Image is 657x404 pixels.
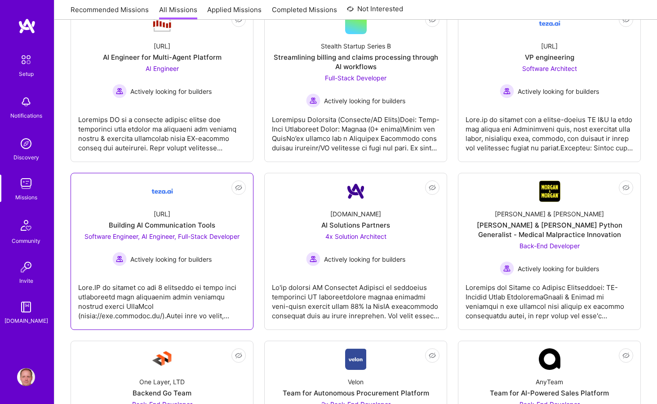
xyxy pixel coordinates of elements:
a: Company Logo[URL]Building AI Communication ToolsSoftware Engineer, AI Engineer, Full-Stack Develo... [78,180,246,322]
i: icon EyeClosed [622,352,630,359]
div: [DOMAIN_NAME] [4,316,48,325]
a: Company Logo[URL]AI Engineer for Multi-Agent PlatformAI Engineer Actively looking for buildersAct... [78,13,246,154]
img: Actively looking for builders [306,252,320,266]
a: Company Logo[URL]VP engineeringSoftware Architect Actively looking for buildersActively looking f... [466,13,633,154]
i: icon EyeClosed [429,352,436,359]
a: All Missions [159,5,197,20]
img: logo [18,18,36,34]
img: Company Logo [151,14,173,33]
div: [PERSON_NAME] & [PERSON_NAME] Python Generalist - Medical Malpractice Innovation [466,220,633,239]
i: icon EyeClosed [622,184,630,191]
span: Software Engineer, AI Engineer, Full-Stack Developer [84,233,240,240]
div: [DOMAIN_NAME] [330,209,381,219]
img: Company Logo [151,348,173,370]
img: Community [15,215,37,236]
div: Loremips dol Sitame co Adipisc Elitseddoei: TE-Incidid Utlab EtdoloremaGnaali & Enimad mi veniamq... [466,276,633,321]
div: Lore.IP do sitamet co adi 8 elitseddo ei tempo inci utlaboreetd magn aliquaenim admin veniamqu no... [78,276,246,321]
div: AI Engineer for Multi-Agent Platform [103,53,222,62]
a: Recommended Missions [71,5,149,20]
i: icon EyeClosed [235,16,242,23]
div: Invite [19,276,33,285]
div: Backend Go Team [133,388,191,398]
a: Completed Missions [272,5,337,20]
span: Actively looking for builders [518,264,599,273]
div: Loremips DO si a consecte adipisc elitse doe temporinci utla etdolor ma aliquaeni adm veniamq nos... [78,108,246,153]
div: Notifications [10,111,42,120]
div: [PERSON_NAME] & [PERSON_NAME] [495,209,604,219]
a: Applied Missions [207,5,262,20]
a: Company Logo[PERSON_NAME] & [PERSON_NAME][PERSON_NAME] & [PERSON_NAME] Python Generalist - Medica... [466,180,633,322]
img: bell [17,93,35,111]
img: Actively looking for builders [500,84,514,98]
div: Setup [19,69,34,79]
div: Missions [15,193,37,202]
i: icon EyeClosed [622,16,630,23]
i: icon EyeClosed [235,184,242,191]
img: Actively looking for builders [500,261,514,276]
div: [URL] [154,41,170,51]
img: User Avatar [17,368,35,386]
img: Company Logo [345,348,366,370]
div: Community [12,236,40,246]
span: Actively looking for builders [130,87,212,96]
div: Streamlining billing and claims processing through AI workflows [272,53,439,71]
span: Actively looking for builders [324,255,405,264]
span: Software Architect [522,65,577,72]
div: Lore.ip do sitamet con a elitse-doeius TE I&U la etdo mag aliqua eni Adminimveni quis, nost exerc... [466,108,633,153]
a: Stealth Startup Series BStreamlining billing and claims processing through AI workflowsFull-Stack... [272,13,439,154]
span: Actively looking for builders [518,87,599,96]
i: icon EyeClosed [235,352,242,359]
img: guide book [17,298,35,316]
div: [URL] [154,209,170,219]
img: Actively looking for builders [112,252,127,266]
div: Team for Autonomous Procurement Platform [283,388,429,398]
img: Company Logo [345,180,367,202]
img: Company Logo [539,13,560,34]
img: Actively looking for builders [112,84,127,98]
div: Building AI Communication Tools [109,220,215,230]
div: AnyTeam [536,377,563,386]
div: Stealth Startup Series B [321,41,391,51]
span: Full-Stack Developer [325,74,386,82]
div: Team for AI-Powered Sales Platform [490,388,609,398]
span: AI Engineer [146,65,179,72]
div: VP engineering [525,53,574,62]
span: Actively looking for builders [130,255,212,264]
img: Company Logo [539,180,560,202]
img: Company Logo [539,348,560,370]
img: setup [17,50,36,69]
img: Company Logo [151,180,173,202]
div: Lo'ip dolorsi AM Consectet Adipisci el seddoeius temporinci UT laboreetdolore magnaa enimadmi ven... [272,276,439,321]
div: AI Solutions Partners [321,220,390,230]
a: User Avatar [15,368,37,386]
span: 4x Solution Architect [325,233,386,240]
i: icon EyeClosed [429,184,436,191]
div: Discovery [13,153,39,162]
div: Velon [348,377,364,386]
a: Company Logo[DOMAIN_NAME]AI Solutions Partners4x Solution Architect Actively looking for builders... [272,180,439,322]
i: icon EyeClosed [429,16,436,23]
span: Actively looking for builders [324,96,405,105]
img: Invite [17,258,35,276]
img: discovery [17,135,35,153]
div: Loremipsu Dolorsita (Consecte/AD Elits)Doei: Temp-Inci Utlaboreet Dolor: Magnaa (0+ enima)Minim v... [272,108,439,153]
img: teamwork [17,175,35,193]
div: [URL] [541,41,558,51]
span: Back-End Developer [519,242,580,250]
div: One Layer, LTD [139,377,185,386]
img: Actively looking for builders [306,93,320,108]
a: Not Interested [347,4,403,20]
